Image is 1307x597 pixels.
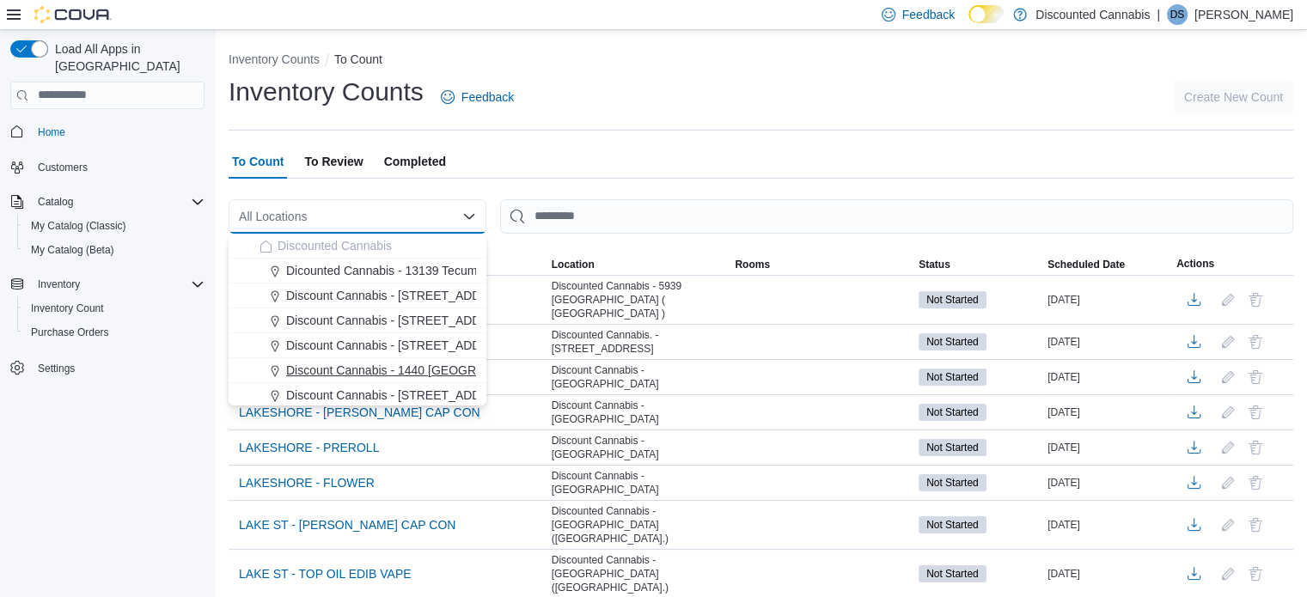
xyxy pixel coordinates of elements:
[31,122,72,143] a: Home
[232,399,487,425] button: LAKESHORE - [PERSON_NAME] CAP CON
[229,75,424,109] h1: Inventory Counts
[229,333,486,358] button: Discount Cannabis - [STREET_ADDRESS] ( St. [PERSON_NAME]'s )
[919,565,986,582] span: Not Started
[278,237,392,254] span: Discounted Cannabis
[24,216,205,236] span: My Catalog (Classic)
[31,157,95,178] a: Customers
[1035,4,1150,25] p: Discounted Cannabis
[3,355,211,380] button: Settings
[286,262,640,279] span: Dicounted Cannabis - 13139 Tecumseh ( [GEOGRAPHIC_DATA] )
[31,219,126,233] span: My Catalog (Classic)
[434,80,521,114] a: Feedback
[229,234,486,259] button: Discounted Cannabis
[552,399,729,426] span: Discount Cannabis - [GEOGRAPHIC_DATA]
[968,23,969,24] span: Dark Mode
[17,238,211,262] button: My Catalog (Beta)
[24,298,205,319] span: Inventory Count
[552,279,729,320] span: Discounted Cannabis - 5939 [GEOGRAPHIC_DATA] ( [GEOGRAPHIC_DATA] )
[926,292,979,308] span: Not Started
[1044,254,1173,275] button: Scheduled Date
[1044,402,1173,423] div: [DATE]
[902,6,955,23] span: Feedback
[31,358,82,379] a: Settings
[24,322,205,343] span: Purchase Orders
[31,121,205,143] span: Home
[31,243,114,257] span: My Catalog (Beta)
[1174,80,1293,114] button: Create New Count
[1245,472,1266,493] button: Delete
[1170,4,1185,25] span: DS
[926,475,979,490] span: Not Started
[1044,563,1173,584] div: [DATE]
[552,469,729,496] span: Discount Cannabis - [GEOGRAPHIC_DATA]
[24,240,205,260] span: My Catalog (Beta)
[229,52,320,66] button: Inventory Counts
[735,258,770,271] span: Rooms
[17,296,211,320] button: Inventory Count
[919,333,986,350] span: Not Started
[24,322,116,343] a: Purchase Orders
[232,561,418,587] button: LAKE ST - TOP OIL EDIB VAPE
[926,566,979,582] span: Not Started
[1218,435,1238,460] button: Edit count details
[38,161,88,174] span: Customers
[17,320,211,344] button: Purchase Orders
[1245,437,1266,458] button: Delete
[38,125,65,139] span: Home
[17,214,211,238] button: My Catalog (Classic)
[384,144,446,179] span: Completed
[304,144,363,179] span: To Review
[34,6,112,23] img: Cova
[1044,367,1173,387] div: [DATE]
[1044,289,1173,310] div: [DATE]
[548,254,732,275] button: Location
[1218,470,1238,496] button: Edit count details
[926,334,979,350] span: Not Started
[552,328,729,356] span: Discounted Cannabis. - [STREET_ADDRESS]
[286,337,660,354] span: Discount Cannabis - [STREET_ADDRESS] ( St. [PERSON_NAME]'s )
[31,274,87,295] button: Inventory
[286,312,516,329] span: Discount Cannabis - [STREET_ADDRESS]
[1176,257,1214,271] span: Actions
[24,240,121,260] a: My Catalog (Beta)
[31,302,104,315] span: Inventory Count
[286,387,516,404] span: Discount Cannabis - [STREET_ADDRESS]
[38,195,73,209] span: Catalog
[1047,258,1125,271] span: Scheduled Date
[232,144,284,179] span: To Count
[1218,399,1238,425] button: Edit count details
[552,504,729,545] span: Discounted Cannabis -[GEOGRAPHIC_DATA] ([GEOGRAPHIC_DATA].)
[926,369,979,385] span: Not Started
[1218,287,1238,313] button: Edit count details
[552,363,729,391] span: Discount Cannabis - [GEOGRAPHIC_DATA]
[232,512,462,538] button: LAKE ST - [PERSON_NAME] CAP CON
[1044,437,1173,458] div: [DATE]
[1218,561,1238,587] button: Edit count details
[334,52,382,66] button: To Count
[919,516,986,533] span: Not Started
[239,565,412,582] span: LAKE ST - TOP OIL EDIB VAPE
[239,474,375,491] span: LAKESHORE - FLOWER
[31,356,205,378] span: Settings
[1245,402,1266,423] button: Delete
[232,435,386,460] button: LAKESHORE - PREROLL
[229,308,486,333] button: Discount Cannabis - [STREET_ADDRESS]
[31,192,205,212] span: Catalog
[919,439,986,456] span: Not Started
[926,517,979,533] span: Not Started
[229,51,1293,71] nav: An example of EuiBreadcrumbs
[1218,512,1238,538] button: Edit count details
[239,516,455,533] span: LAKE ST - [PERSON_NAME] CAP CON
[48,40,205,75] span: Load All Apps in [GEOGRAPHIC_DATA]
[38,277,80,291] span: Inventory
[968,5,1005,23] input: Dark Mode
[3,119,211,144] button: Home
[926,405,979,420] span: Not Started
[229,283,486,308] button: Discount Cannabis - [STREET_ADDRESS]
[3,155,211,180] button: Customers
[1044,515,1173,535] div: [DATE]
[552,553,729,594] span: Discounted Cannabis -[GEOGRAPHIC_DATA] ([GEOGRAPHIC_DATA].)
[461,88,514,106] span: Feedback
[552,434,729,461] span: Discount Cannabis - [GEOGRAPHIC_DATA]
[1167,4,1188,25] div: Dylan Smith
